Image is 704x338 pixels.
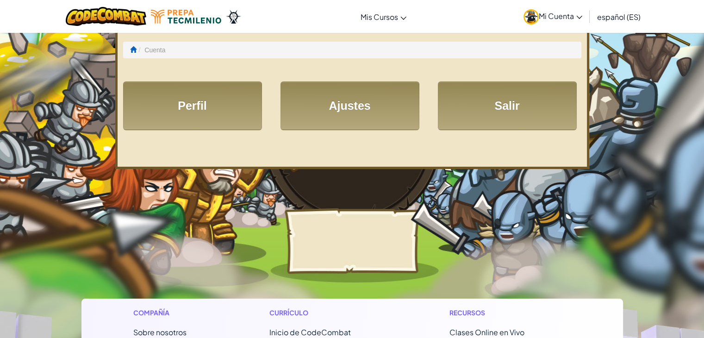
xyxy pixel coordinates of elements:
a: Salir [438,81,577,130]
img: Tecmilenio logo [151,10,221,24]
a: Clases Online en Vivo [449,327,524,337]
span: Inicio de CodeCombat [269,327,351,337]
a: Ajustes [280,81,419,130]
h1: Currículo [269,308,391,318]
h1: Recursos [449,308,571,318]
li: Cuenta [137,45,166,55]
h1: Compañía [133,308,211,318]
span: Mis Cursos [361,12,398,22]
img: avatar [523,9,539,25]
a: Mis Cursos [356,4,411,29]
a: Mi Cuenta [519,2,587,31]
span: español (ES) [597,12,641,22]
span: Mi Cuenta [539,11,582,21]
img: CodeCombat logo [66,7,147,26]
img: Ozaria [226,10,241,24]
a: Sobre nosotros [133,327,187,337]
a: español (ES) [592,4,645,29]
a: Perfil [123,81,262,130]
